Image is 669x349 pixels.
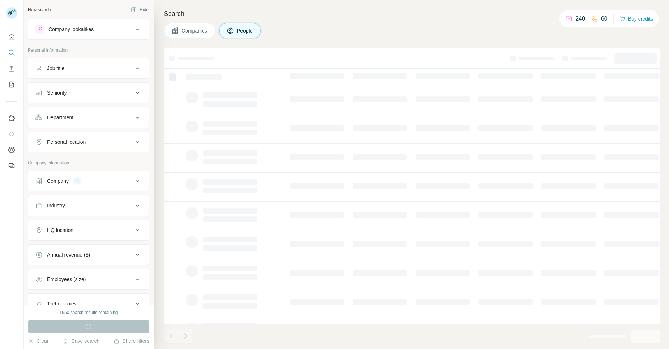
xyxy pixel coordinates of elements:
[6,78,17,91] button: My lists
[48,26,94,33] div: Company lookalikes
[47,251,90,258] div: Annual revenue ($)
[28,109,149,126] button: Department
[6,143,17,156] button: Dashboard
[6,30,17,43] button: Quick start
[47,227,73,234] div: HQ location
[28,271,149,288] button: Employees (size)
[601,14,608,23] p: 60
[619,14,653,24] button: Buy credits
[63,337,99,345] button: Save search
[114,337,149,345] button: Share filters
[6,62,17,75] button: Enrich CSV
[28,60,149,77] button: Job title
[28,84,149,102] button: Seniority
[28,337,48,345] button: Clear
[28,197,149,214] button: Industry
[6,128,17,141] button: Use Surfe API
[237,27,253,34] span: People
[47,300,77,307] div: Technologies
[28,21,149,38] button: Company lookalikes
[47,89,67,96] div: Seniority
[47,138,86,146] div: Personal location
[47,65,64,72] div: Job title
[47,177,69,185] div: Company
[47,202,65,209] div: Industry
[28,7,51,13] div: New search
[182,27,208,34] span: Companies
[164,9,660,19] h4: Search
[28,47,149,53] p: Personal information
[47,114,73,121] div: Department
[28,160,149,166] p: Company information
[6,46,17,59] button: Search
[28,221,149,239] button: HQ location
[28,133,149,151] button: Personal location
[28,295,149,313] button: Technologies
[60,309,118,316] div: 1950 search results remaining
[73,178,81,184] div: 1
[28,246,149,263] button: Annual revenue ($)
[6,159,17,172] button: Feedback
[47,276,86,283] div: Employees (size)
[575,14,585,23] p: 240
[6,112,17,125] button: Use Surfe on LinkedIn
[28,172,149,190] button: Company1
[126,4,154,15] button: Hide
